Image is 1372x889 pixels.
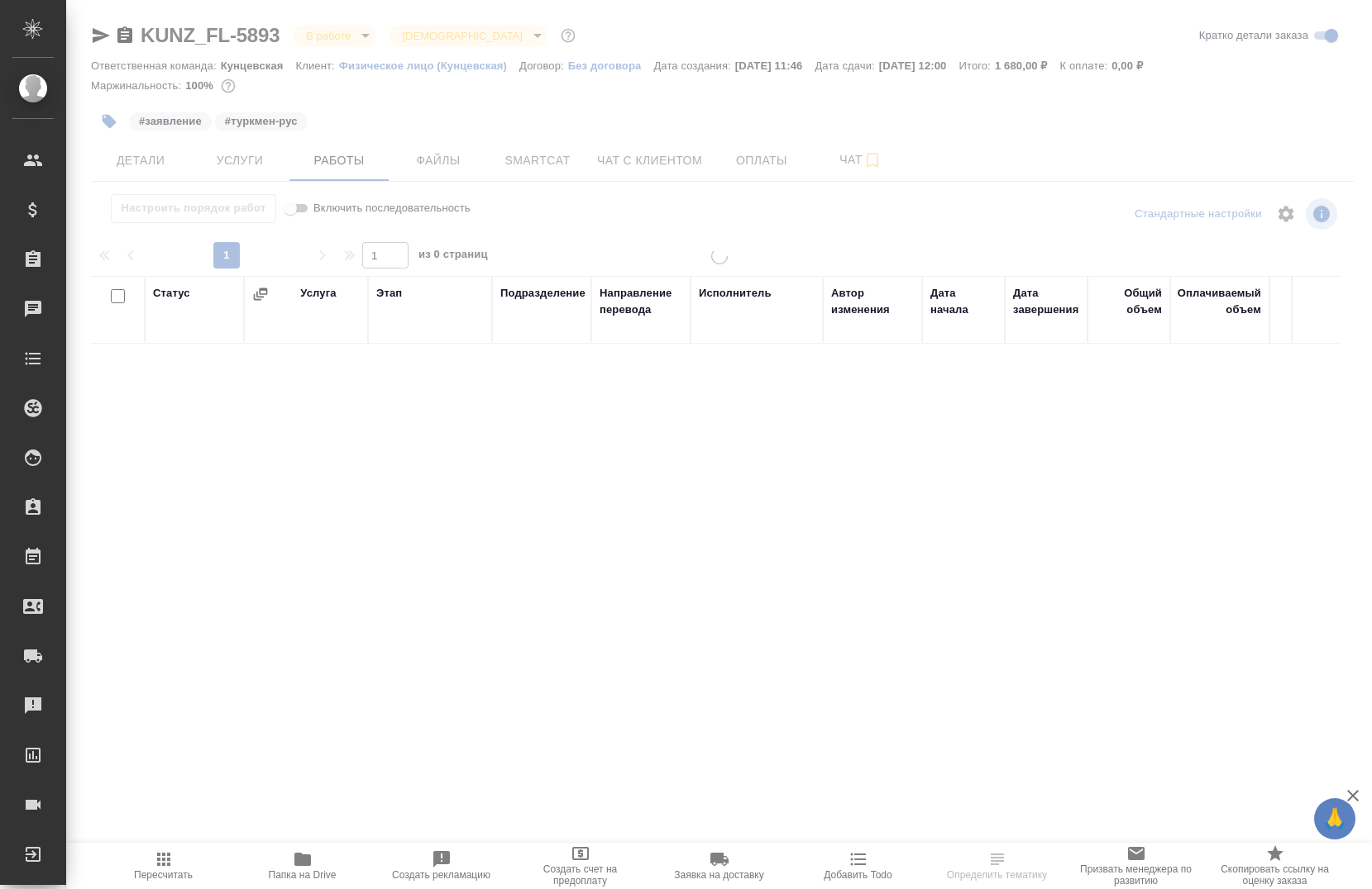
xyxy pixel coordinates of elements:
[1178,285,1261,318] div: Оплачиваемый объем
[600,285,682,318] div: Направление перевода
[134,869,193,881] span: Пересчитать
[824,869,892,881] span: Добавить Todo
[699,285,772,302] div: Исполнитель
[1314,798,1355,839] button: 🙏
[1013,285,1079,318] div: Дата завершения
[376,285,402,302] div: Этап
[511,843,650,889] button: Создать счет на предоплату
[930,285,997,318] div: Дата начала
[947,869,1047,881] span: Определить тематику
[521,863,640,887] span: Создать счет на предоплату
[1216,863,1335,887] span: Скопировать ссылку на оценку заказа
[789,843,928,889] button: Добавить Todo
[392,869,490,881] span: Создать рекламацию
[1206,843,1345,889] button: Скопировать ссылку на оценку заказа
[1096,285,1162,318] div: Общий объем
[1077,863,1196,887] span: Призвать менеджера по развитию
[94,843,233,889] button: Пересчитать
[831,285,914,318] div: Автор изменения
[500,285,586,302] div: Подразделение
[269,869,337,881] span: Папка на Drive
[1067,843,1206,889] button: Призвать менеджера по развитию
[1321,801,1349,836] span: 🙏
[300,285,336,302] div: Услуга
[674,869,763,881] span: Заявка на доставку
[153,285,190,302] div: Статус
[252,286,269,302] button: Сгруппировать
[233,843,372,889] button: Папка на Drive
[372,843,511,889] button: Создать рекламацию
[928,843,1067,889] button: Определить тематику
[650,843,789,889] button: Заявка на доставку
